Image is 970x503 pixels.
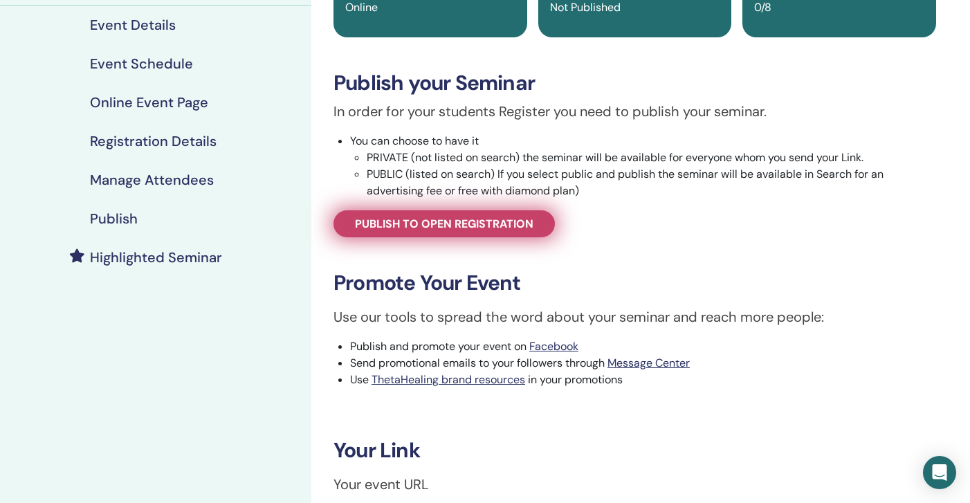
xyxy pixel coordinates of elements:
[90,172,214,188] h4: Manage Attendees
[90,17,176,33] h4: Event Details
[923,456,956,489] div: Open Intercom Messenger
[529,339,578,354] a: Facebook
[333,101,936,122] p: In order for your students Register you need to publish your seminar.
[90,133,217,149] h4: Registration Details
[333,474,936,495] p: Your event URL
[350,338,936,355] li: Publish and promote your event on
[355,217,533,231] span: Publish to open registration
[367,166,936,199] li: PUBLIC (listed on search) If you select public and publish the seminar will be available in Searc...
[333,271,936,295] h3: Promote Your Event
[350,372,936,388] li: Use in your promotions
[90,94,208,111] h4: Online Event Page
[90,210,138,227] h4: Publish
[90,55,193,72] h4: Event Schedule
[372,372,525,387] a: ThetaHealing brand resources
[90,249,222,266] h4: Highlighted Seminar
[333,210,555,237] a: Publish to open registration
[350,133,936,199] li: You can choose to have it
[607,356,690,370] a: Message Center
[333,438,936,463] h3: Your Link
[333,71,936,95] h3: Publish your Seminar
[333,307,936,327] p: Use our tools to spread the word about your seminar and reach more people:
[350,355,936,372] li: Send promotional emails to your followers through
[367,149,936,166] li: PRIVATE (not listed on search) the seminar will be available for everyone whom you send your Link.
